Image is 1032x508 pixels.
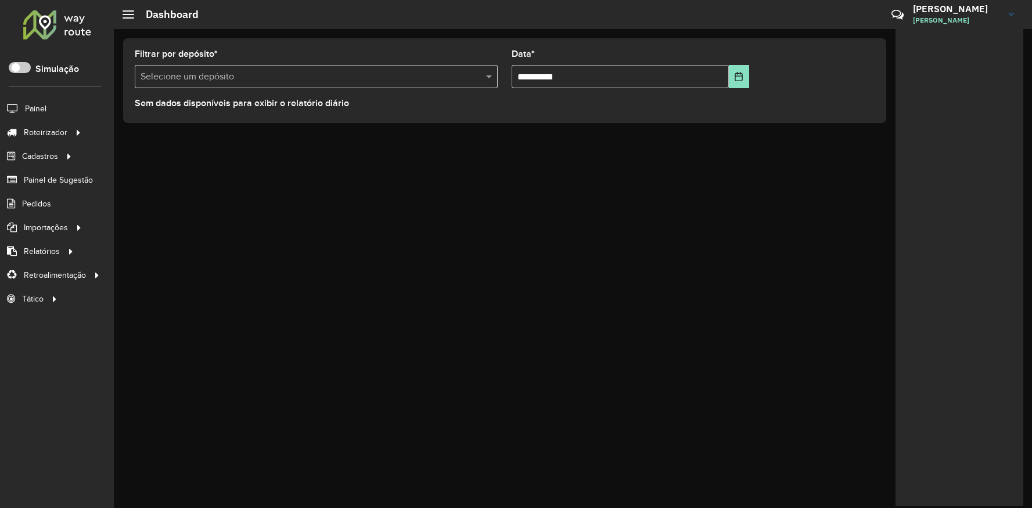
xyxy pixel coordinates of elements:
a: Contato Rápido [885,2,910,27]
span: [PERSON_NAME] [913,15,1000,26]
span: Roteirizador [24,126,67,139]
label: Filtrar por depósito [135,47,218,61]
label: Simulação [35,62,79,76]
span: Painel de Sugestão [24,174,93,186]
span: Retroalimentação [24,269,86,281]
span: Relatórios [24,245,60,257]
span: Painel [25,103,46,115]
h2: Dashboard [134,8,199,21]
span: Cadastros [22,150,58,162]
span: Pedidos [22,198,51,210]
h3: [PERSON_NAME] [913,3,1000,14]
span: Importações [24,222,68,234]
button: Choose Date [729,65,749,88]
span: Tático [22,293,44,305]
label: Sem dados disponíveis para exibir o relatório diário [135,96,349,110]
label: Data [512,47,535,61]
